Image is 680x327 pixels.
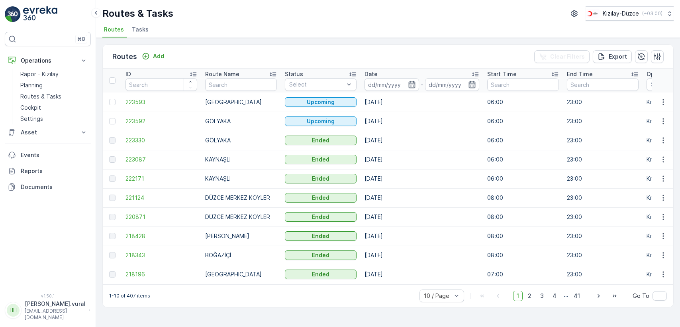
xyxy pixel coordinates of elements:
[20,104,41,112] p: Cockpit
[312,136,329,144] p: Ended
[567,232,639,240] p: 23:00
[109,137,116,144] div: Toggle Row Selected
[361,188,483,207] td: [DATE]
[125,98,197,106] a: 223593
[285,212,357,222] button: Ended
[109,195,116,201] div: Toggle Row Selected
[289,81,344,89] p: Select
[567,136,639,144] p: 23:00
[361,227,483,246] td: [DATE]
[17,102,91,113] a: Cockpit
[567,78,639,91] input: Search
[109,156,116,163] div: Toggle Row Selected
[364,78,419,91] input: dd/mm/yyyy
[205,175,277,183] p: KAYNAŞLI
[17,91,91,102] a: Routes & Tasks
[307,117,335,125] p: Upcoming
[77,36,85,42] p: ⌘B
[537,291,547,301] span: 3
[205,136,277,144] p: GÖLYAKA
[125,117,197,125] span: 223592
[285,116,357,126] button: Upcoming
[513,291,523,301] span: 1
[5,300,91,321] button: HH[PERSON_NAME].vural[EMAIL_ADDRESS][DOMAIN_NAME]
[25,308,85,321] p: [EMAIL_ADDRESS][DOMAIN_NAME]
[21,167,88,175] p: Reports
[205,98,277,106] p: [GEOGRAPHIC_DATA]
[603,10,639,18] p: Kızılay-Düzce
[487,136,559,144] p: 06:00
[567,156,639,163] p: 23:00
[20,81,43,89] p: Planning
[205,213,277,221] p: DÜZCE MERKEZ KÖYLER
[17,80,91,91] a: Planning
[647,70,674,78] p: Operation
[102,7,173,20] p: Routes & Tasks
[109,214,116,220] div: Toggle Row Selected
[109,175,116,182] div: Toggle Row Selected
[125,194,197,202] span: 221124
[205,117,277,125] p: GÖLYAKA
[109,271,116,278] div: Toggle Row Selected
[205,78,277,91] input: Search
[567,194,639,202] p: 23:00
[312,194,329,202] p: Ended
[487,156,559,163] p: 06:00
[205,251,277,259] p: BOĞAZİÇİ
[567,70,593,78] p: End Time
[312,270,329,278] p: Ended
[109,99,116,105] div: Toggle Row Selected
[20,93,61,100] p: Routes & Tasks
[285,270,357,279] button: Ended
[421,80,423,89] p: -
[633,292,649,300] span: Go To
[609,53,627,61] p: Export
[285,174,357,183] button: Ended
[361,150,483,169] td: [DATE]
[20,115,43,123] p: Settings
[125,270,197,278] a: 218196
[487,232,559,240] p: 08:00
[21,128,75,136] p: Asset
[312,175,329,183] p: Ended
[205,270,277,278] p: [GEOGRAPHIC_DATA]
[5,163,91,179] a: Reports
[21,57,75,65] p: Operations
[125,156,197,163] a: 223087
[125,213,197,221] a: 220871
[361,112,483,131] td: [DATE]
[312,213,329,221] p: Ended
[487,194,559,202] p: 08:00
[487,175,559,183] p: 06:00
[550,53,585,61] p: Clear Filters
[17,113,91,124] a: Settings
[5,53,91,69] button: Operations
[17,69,91,80] a: Rapor - Kızılay
[125,175,197,183] span: 222171
[425,78,480,91] input: dd/mm/yyyy
[361,93,483,112] td: [DATE]
[586,6,674,21] button: Kızılay-Düzce(+03:00)
[361,207,483,227] td: [DATE]
[132,26,149,33] span: Tasks
[593,50,632,63] button: Export
[125,232,197,240] a: 218428
[125,136,197,144] span: 223330
[567,175,639,183] p: 23:00
[5,294,91,298] span: v 1.50.1
[285,155,357,164] button: Ended
[361,169,483,188] td: [DATE]
[109,118,116,124] div: Toggle Row Selected
[642,10,662,17] p: ( +03:00 )
[364,70,378,78] p: Date
[104,26,124,33] span: Routes
[285,231,357,241] button: Ended
[285,250,357,260] button: Ended
[5,124,91,140] button: Asset
[487,78,559,91] input: Search
[205,194,277,202] p: DÜZCE MERKEZ KÖYLER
